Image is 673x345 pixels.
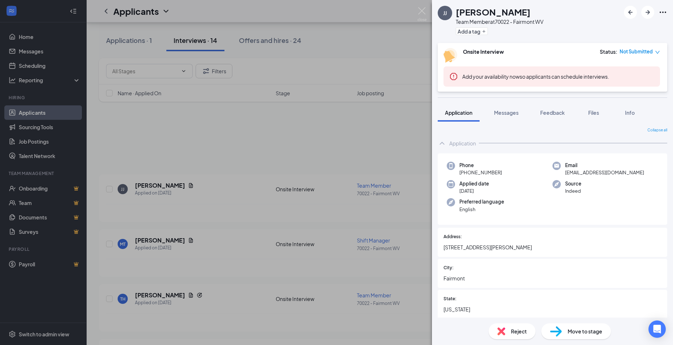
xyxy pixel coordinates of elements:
span: Info [625,109,635,116]
div: Status : [600,48,617,55]
span: Files [588,109,599,116]
svg: Error [449,72,458,81]
span: [EMAIL_ADDRESS][DOMAIN_NAME] [565,169,644,176]
span: Not Submitted [620,48,653,55]
span: Applied date [459,180,489,187]
span: so applicants can schedule interviews. [462,73,609,80]
svg: Plus [482,29,486,34]
span: Preferred language [459,198,504,205]
svg: ArrowRight [643,8,652,17]
div: Application [449,140,476,147]
span: Reject [511,327,527,335]
div: JJ [443,9,447,17]
svg: Ellipses [659,8,667,17]
span: Address: [443,233,462,240]
span: Source [565,180,581,187]
h1: [PERSON_NAME] [456,6,530,18]
span: Application [445,109,472,116]
span: [PHONE_NUMBER] [459,169,502,176]
svg: ChevronUp [438,139,446,148]
button: Add your availability now [462,73,520,80]
button: ArrowRight [641,6,654,19]
span: Phone [459,162,502,169]
span: Email [565,162,644,169]
span: down [655,50,660,55]
span: Collapse all [647,127,667,133]
span: Move to stage [568,327,602,335]
span: State: [443,296,456,302]
div: Open Intercom Messenger [648,320,666,338]
b: Onsite Interview [463,48,504,55]
span: Messages [494,109,519,116]
span: [US_STATE] [443,305,661,313]
span: City: [443,265,454,271]
span: Indeed [565,187,581,195]
svg: ArrowLeftNew [626,8,635,17]
span: English [459,206,504,213]
span: Fairmont [443,274,661,282]
span: Feedback [540,109,565,116]
span: [STREET_ADDRESS][PERSON_NAME] [443,243,661,251]
button: ArrowLeftNew [624,6,637,19]
button: PlusAdd a tag [456,27,488,35]
span: [DATE] [459,187,489,195]
div: Team Member at 70022 - Fairmont WV [456,18,543,25]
